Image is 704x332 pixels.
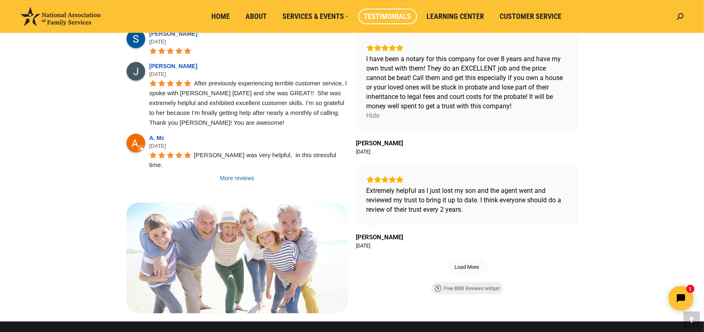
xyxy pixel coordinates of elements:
[447,260,488,274] button: Load More
[431,282,503,295] a: Free BBB Reviews widget
[367,186,568,214] div: Extremely helpful as I just lost my son and the agent went and reviewed my trust to bring it up t...
[367,54,568,111] div: I have been a notary for this company for over 8 years and have my own trust with them! They do a...
[367,176,568,183] div: Rating: 5.0 out of 5
[126,203,348,314] img: Family Trust Services
[356,234,404,241] a: Review by Jade O
[358,9,417,24] a: Testimonials
[367,44,568,52] div: Rating: 5.0 out of 5
[149,80,349,126] span: After previously experiencing terrible customer service, I spoke with [PERSON_NAME] [DATE] and sh...
[559,279,700,318] iframe: Tidio Chat
[283,12,349,21] span: Services & Events
[500,12,562,21] span: Customer Service
[494,9,568,24] a: Customer Service
[356,140,404,147] span: [PERSON_NAME]
[356,149,371,155] div: [DATE]
[356,140,404,147] a: Review by Debbie N
[367,111,380,120] div: Hide
[364,12,411,21] span: Testimonials
[356,243,371,249] div: [DATE]
[149,142,348,150] div: [DATE]
[149,151,338,168] span: [PERSON_NAME] was very helpful, in this stressful time.
[206,9,236,24] a: Home
[149,70,348,78] div: [DATE]
[212,12,230,21] span: Home
[149,63,200,69] a: [PERSON_NAME]
[149,38,348,46] div: [DATE]
[455,263,479,270] span: Load More
[126,174,348,182] a: More reviews
[356,234,404,241] span: [PERSON_NAME]
[240,9,273,24] a: About
[246,12,267,21] span: About
[149,30,200,37] a: [PERSON_NAME]
[149,135,167,141] a: A. Mc
[21,7,101,26] img: National Association of Family Services
[421,9,490,24] a: Learning Center
[427,12,484,21] span: Learning Center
